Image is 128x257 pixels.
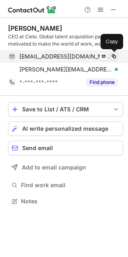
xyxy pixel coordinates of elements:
img: ContactOut v5.3.10 [8,5,57,15]
button: Add to email campaign [8,160,123,175]
span: Send email [22,145,53,151]
button: AI write personalized message [8,121,123,136]
div: [PERSON_NAME] [8,24,62,32]
button: save-profile-one-click [8,102,123,117]
span: Add to email campaign [22,164,86,171]
button: Reveal Button [86,78,118,86]
div: Save to List / ATS / CRM [22,106,109,113]
span: [EMAIL_ADDRESS][DOMAIN_NAME] [19,53,112,60]
span: Notes [21,198,120,205]
span: [PERSON_NAME][EMAIL_ADDRESS][PERSON_NAME][DOMAIN_NAME] [19,66,112,73]
button: Notes [8,196,123,207]
button: Find work email [8,180,123,191]
div: CEO at Cielo. Global talent acquisition partner, motivated to make the world of work, work. [8,33,123,48]
button: Send email [8,141,123,155]
span: AI write personalized message [22,125,108,132]
span: Find work email [21,182,120,189]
